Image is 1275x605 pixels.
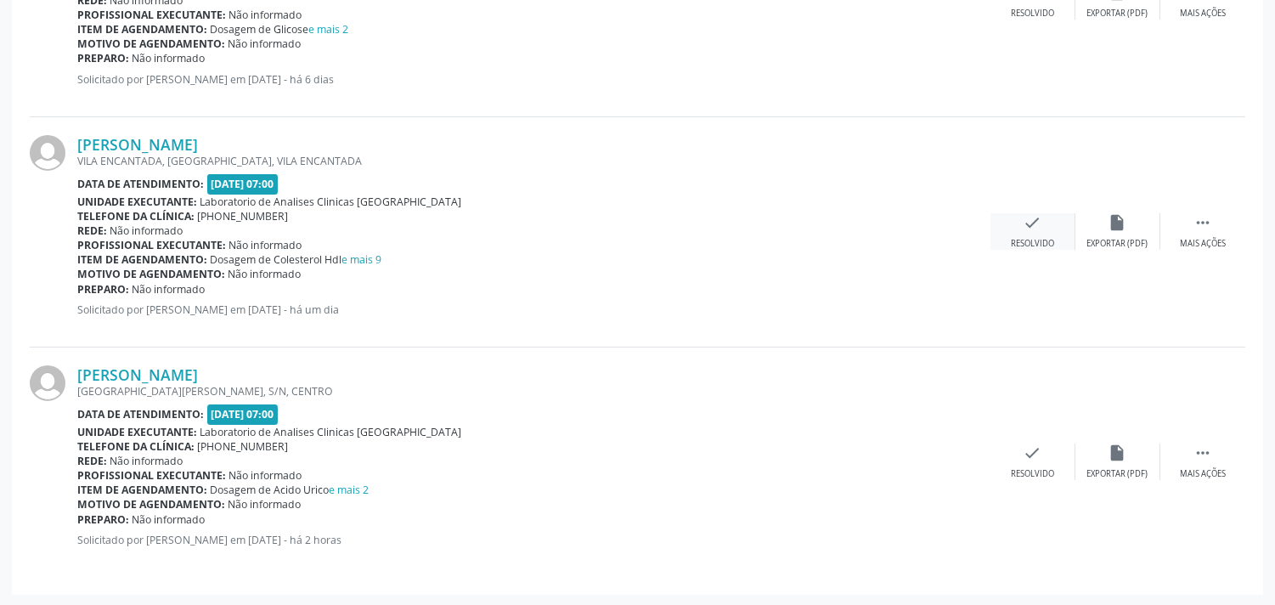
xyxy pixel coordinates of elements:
[309,22,349,37] a: e mais 2
[77,72,990,87] p: Solicitado por [PERSON_NAME] em [DATE] - há 6 dias
[1180,8,1226,20] div: Mais ações
[77,267,225,281] b: Motivo de agendamento:
[77,483,207,497] b: Item de agendamento:
[77,177,204,191] b: Data de atendimento:
[77,8,226,22] b: Profissional executante:
[1109,444,1127,462] i: insert_drive_file
[1180,238,1226,250] div: Mais ações
[77,282,129,297] b: Preparo:
[133,51,206,65] span: Não informado
[133,282,206,297] span: Não informado
[77,37,225,51] b: Motivo de agendamento:
[77,238,226,252] b: Profissional executante:
[211,483,370,497] span: Dosagem de Acido Urico
[342,252,382,267] a: e mais 9
[77,154,990,168] div: VILA ENCANTADA, [GEOGRAPHIC_DATA], VILA ENCANTADA
[1087,468,1148,480] div: Exportar (PDF)
[110,454,183,468] span: Não informado
[77,384,990,399] div: [GEOGRAPHIC_DATA][PERSON_NAME], S/N, CENTRO
[77,533,990,547] p: Solicitado por [PERSON_NAME] em [DATE] - há 2 horas
[229,238,302,252] span: Não informado
[330,483,370,497] a: e mais 2
[77,195,197,209] b: Unidade executante:
[77,209,195,223] b: Telefone da clínica:
[229,8,302,22] span: Não informado
[1193,213,1212,232] i: 
[198,209,289,223] span: [PHONE_NUMBER]
[30,135,65,171] img: img
[77,365,198,384] a: [PERSON_NAME]
[77,497,225,512] b: Motivo de agendamento:
[1193,444,1212,462] i: 
[110,223,183,238] span: Não informado
[228,267,302,281] span: Não informado
[1180,468,1226,480] div: Mais ações
[77,425,197,439] b: Unidade executante:
[207,404,279,424] span: [DATE] 07:00
[211,252,382,267] span: Dosagem de Colesterol Hdl
[77,454,107,468] b: Rede:
[1011,468,1054,480] div: Resolvido
[1109,213,1127,232] i: insert_drive_file
[77,439,195,454] b: Telefone da clínica:
[211,22,349,37] span: Dosagem de Glicose
[200,425,462,439] span: Laboratorio de Analises Clinicas [GEOGRAPHIC_DATA]
[77,407,204,421] b: Data de atendimento:
[1011,8,1054,20] div: Resolvido
[1024,444,1042,462] i: check
[133,512,206,527] span: Não informado
[77,302,990,317] p: Solicitado por [PERSON_NAME] em [DATE] - há um dia
[207,174,279,194] span: [DATE] 07:00
[77,22,207,37] b: Item de agendamento:
[1087,8,1148,20] div: Exportar (PDF)
[200,195,462,209] span: Laboratorio de Analises Clinicas [GEOGRAPHIC_DATA]
[77,468,226,483] b: Profissional executante:
[1087,238,1148,250] div: Exportar (PDF)
[77,51,129,65] b: Preparo:
[30,365,65,401] img: img
[228,37,302,51] span: Não informado
[228,497,302,512] span: Não informado
[229,468,302,483] span: Não informado
[198,439,289,454] span: [PHONE_NUMBER]
[77,135,198,154] a: [PERSON_NAME]
[77,223,107,238] b: Rede:
[1024,213,1042,232] i: check
[1011,238,1054,250] div: Resolvido
[77,512,129,527] b: Preparo:
[77,252,207,267] b: Item de agendamento:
